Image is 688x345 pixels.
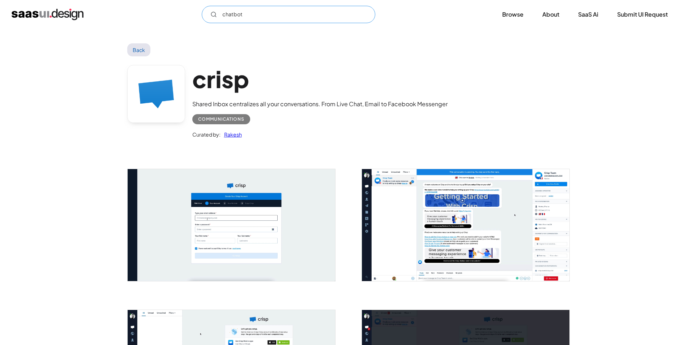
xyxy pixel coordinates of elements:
a: Submit UI Request [608,7,676,22]
img: 603a015eaafbd702098797cc_crisp%20chat%20details.jpg [362,169,569,281]
input: Search UI designs you're looking for... [202,6,375,23]
div: Curated by: [192,130,221,139]
a: SaaS Ai [569,7,607,22]
form: Email Form [202,6,375,23]
img: 603a015e966471c2e3d4bca2_crisp%20create%20account.jpg [128,169,335,281]
a: home [12,9,84,20]
div: Communications [198,115,244,124]
a: Back [127,43,151,56]
h1: crisp [192,65,448,93]
a: Browse [493,7,532,22]
a: Rakesh [221,130,242,139]
div: Shared Inbox centralizes all your conversations. From Live Chat, Email to Facebook Messenger [192,100,448,108]
a: open lightbox [128,169,335,281]
a: open lightbox [362,169,569,281]
a: About [534,7,568,22]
